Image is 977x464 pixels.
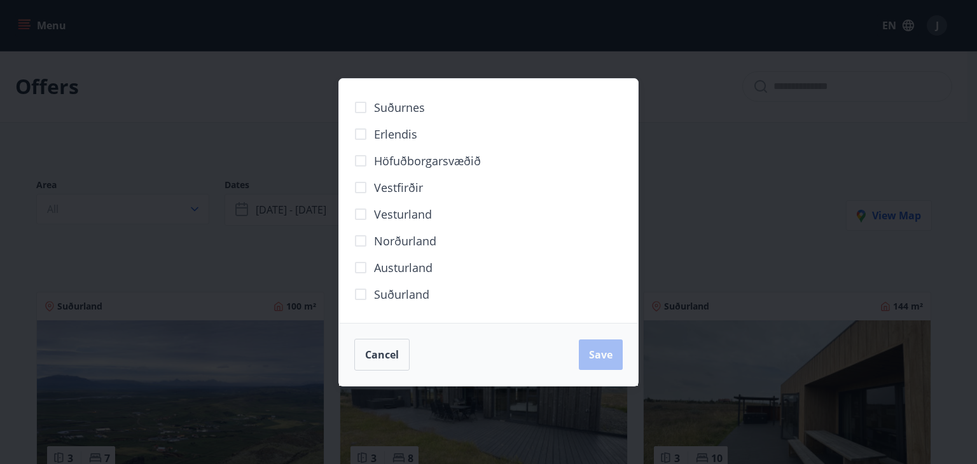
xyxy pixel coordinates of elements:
[374,179,423,196] span: Vestfirðir
[374,286,429,303] span: Suðurland
[374,99,425,116] span: Suðurnes
[374,259,433,276] span: Austurland
[374,233,436,249] span: Norðurland
[365,348,399,362] span: Cancel
[374,206,432,222] span: Vesturland
[374,126,417,142] span: Erlendis
[374,153,481,169] span: Höfuðborgarsvæðið
[354,339,410,371] button: Cancel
